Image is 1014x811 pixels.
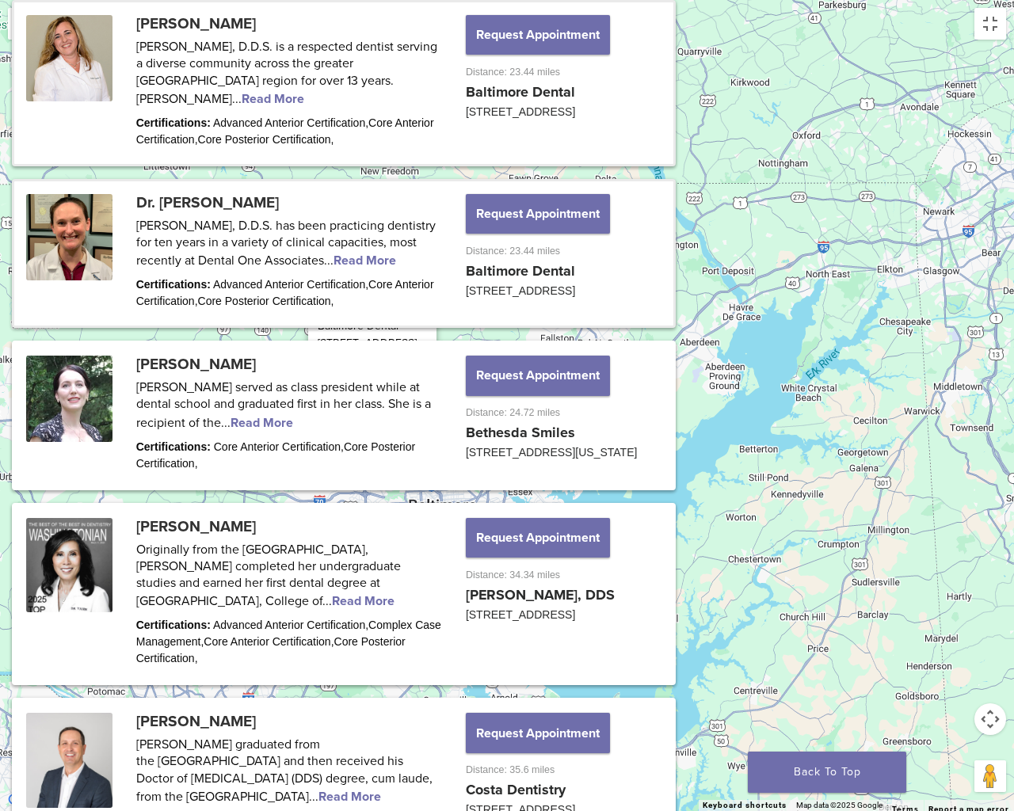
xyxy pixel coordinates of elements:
button: Request Appointment [466,194,610,234]
button: Request Appointment [466,356,610,395]
button: Request Appointment [466,713,610,752]
button: Request Appointment [466,518,610,558]
button: Request Appointment [466,15,610,55]
button: Toggle fullscreen view [974,8,1006,40]
a: Back To Top [748,752,906,793]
